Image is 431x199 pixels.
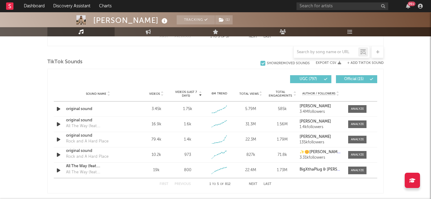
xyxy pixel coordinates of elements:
a: original sound [66,106,130,112]
div: 1.75k [183,106,192,112]
div: 71.8k [268,152,297,158]
button: Previous [175,35,191,39]
span: Videos (last 7 days) [174,90,198,98]
span: to [213,35,217,38]
div: 1.6k [184,121,191,127]
div: 3.31k followers [300,156,342,160]
div: 827k [237,152,265,158]
button: Last [263,182,271,186]
button: + Add TikTok Sound [347,61,384,65]
button: 99+ [406,4,410,9]
span: Official ( 15 ) [340,77,368,81]
input: Search for artists [297,2,388,10]
div: 5.79M [237,106,265,112]
span: Videos [149,92,160,96]
a: [PERSON_NAME] [300,120,342,124]
span: Sound Name [86,92,106,96]
span: of [221,35,225,38]
span: of [220,183,224,186]
a: [PERSON_NAME] [300,104,342,109]
div: Show 2 Removed Sounds [267,61,310,65]
a: original sound [66,148,130,154]
div: Rock and A Hard Place [66,138,109,145]
input: Search by song name or URL [294,50,358,55]
button: Tracking [177,15,215,24]
div: 1.4k [184,137,191,143]
span: TikTok Sounds [47,58,83,66]
div: 1 5 812 [203,181,237,188]
strong: [PERSON_NAME] [300,135,331,139]
button: Official(15) [336,75,377,83]
div: All The Way (feat. [PERSON_NAME]) [66,169,130,175]
span: Total Engagements [268,90,293,98]
div: 1.56M [268,121,297,127]
button: First [160,182,168,186]
div: 6M Trend [205,91,234,96]
strong: BigXthaPlug & [PERSON_NAME] [300,168,358,171]
div: 22.4M [237,167,265,173]
div: 16.9k [142,121,171,127]
a: original sound [66,117,130,123]
strong: [PERSON_NAME] [300,120,331,123]
a: All The Way (feat. [PERSON_NAME]) [66,163,130,169]
a: original sound [66,133,130,139]
div: 800 [184,167,191,173]
span: to [212,183,216,186]
button: Export CSV [316,61,341,65]
div: [PERSON_NAME] [93,15,169,25]
div: 1 5 57 [203,33,237,41]
div: 1.73M [268,167,297,173]
span: ( 1 ) [215,15,233,24]
div: 1.4k followers [300,125,342,129]
div: Rock and A Hard Place [66,154,109,160]
strong: ✨🌼[PERSON_NAME]🌼✨ [300,150,351,154]
div: 10.2k [142,152,171,158]
div: 3.45k [142,106,171,112]
div: All The Way (feat. [PERSON_NAME]) [66,123,130,129]
button: Last [263,35,271,39]
button: (1) [215,15,233,24]
button: Next [249,182,257,186]
div: 99 + [408,2,415,6]
button: + Add TikTok Sound [341,61,384,65]
div: 585k [268,106,297,112]
button: Previous [175,182,191,186]
a: [PERSON_NAME] [300,135,342,139]
button: Next [249,35,257,39]
div: 79.4k [142,137,171,143]
button: UGC(797) [290,75,331,83]
a: BigXthaPlug & [PERSON_NAME] [300,168,342,172]
div: 135k followers [300,140,342,145]
div: 31.3M [237,121,265,127]
button: First [160,35,168,39]
span: Author / Followers [302,92,335,96]
div: 973 [184,152,191,158]
div: 1.79M [268,137,297,143]
strong: [PERSON_NAME] [300,104,331,108]
div: 22.3M [237,137,265,143]
a: ✨🌼[PERSON_NAME]🌼✨ [300,150,342,154]
span: Total Views [239,92,259,96]
div: 3.4M followers [300,110,342,114]
span: UGC ( 797 ) [294,77,322,81]
div: 19k [142,167,171,173]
